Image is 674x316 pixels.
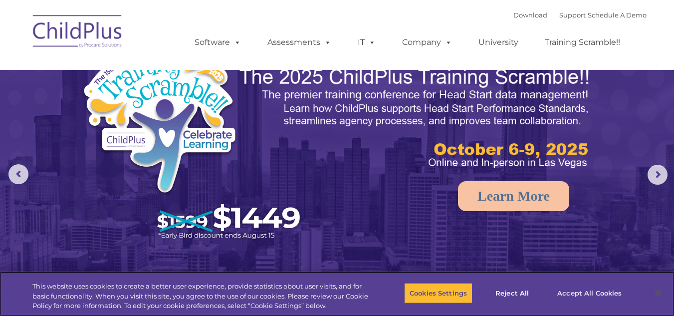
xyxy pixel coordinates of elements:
[32,282,371,311] div: This website uses cookies to create a better user experience, provide statistics about user visit...
[185,32,251,52] a: Software
[647,282,669,304] button: Close
[513,11,647,19] font: |
[535,32,630,52] a: Training Scramble!!
[139,107,181,114] span: Phone number
[392,32,462,52] a: Company
[348,32,386,52] a: IT
[468,32,528,52] a: University
[588,11,647,19] a: Schedule A Demo
[404,283,472,304] button: Cookies Settings
[559,11,586,19] a: Support
[257,32,341,52] a: Assessments
[458,181,569,211] a: Learn More
[28,8,128,58] img: ChildPlus by Procare Solutions
[481,283,543,304] button: Reject All
[552,283,627,304] button: Accept All Cookies
[139,66,169,73] span: Last name
[513,11,547,19] a: Download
